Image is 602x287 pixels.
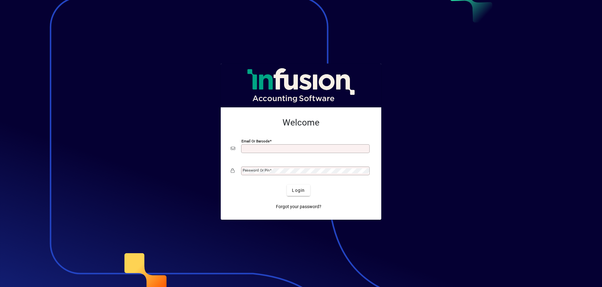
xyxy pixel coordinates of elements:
[243,168,270,172] mat-label: Password or Pin
[287,185,310,196] button: Login
[231,117,371,128] h2: Welcome
[276,203,321,210] span: Forgot your password?
[292,187,305,194] span: Login
[241,139,270,143] mat-label: Email or Barcode
[273,201,324,212] a: Forgot your password?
